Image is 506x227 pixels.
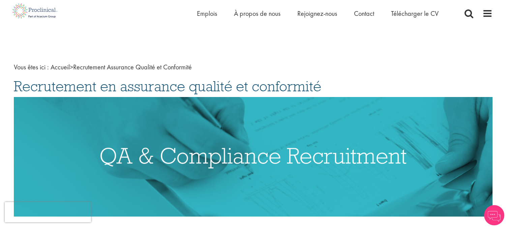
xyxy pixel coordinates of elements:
[51,63,70,71] font: Accueil
[14,63,49,71] font: Vous êtes ici :
[70,63,73,71] font: >
[391,9,439,18] a: Télécharger le CV
[14,97,493,217] img: Recrutement en assurance qualité et conformité
[197,9,217,18] a: Emplois
[51,63,70,71] a: breadcrumb link to Home
[14,77,321,95] font: Recrutement en assurance qualité et conformité
[73,63,192,71] font: Recrutement Assurance Qualité et Conformité
[484,205,504,225] img: Chatbot
[234,9,280,18] a: À propos de nous
[297,9,337,18] a: Rejoignez-nous
[354,9,374,18] a: Contact
[5,202,91,222] iframe: reCAPTCHA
